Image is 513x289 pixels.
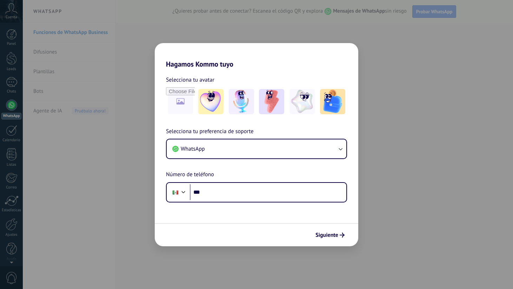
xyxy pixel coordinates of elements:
[181,145,205,152] span: WhatsApp
[166,127,254,136] span: Selecciona tu preferencia de soporte
[169,185,182,200] div: Mexico: + 52
[155,43,358,68] h2: Hagamos Kommo tuyo
[167,139,346,158] button: WhatsApp
[259,89,284,114] img: -3.jpeg
[166,75,214,84] span: Selecciona tu avatar
[229,89,254,114] img: -2.jpeg
[320,89,345,114] img: -5.jpeg
[198,89,224,114] img: -1.jpeg
[315,233,338,238] span: Siguiente
[312,229,348,241] button: Siguiente
[289,89,315,114] img: -4.jpeg
[166,170,214,179] span: Número de teléfono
